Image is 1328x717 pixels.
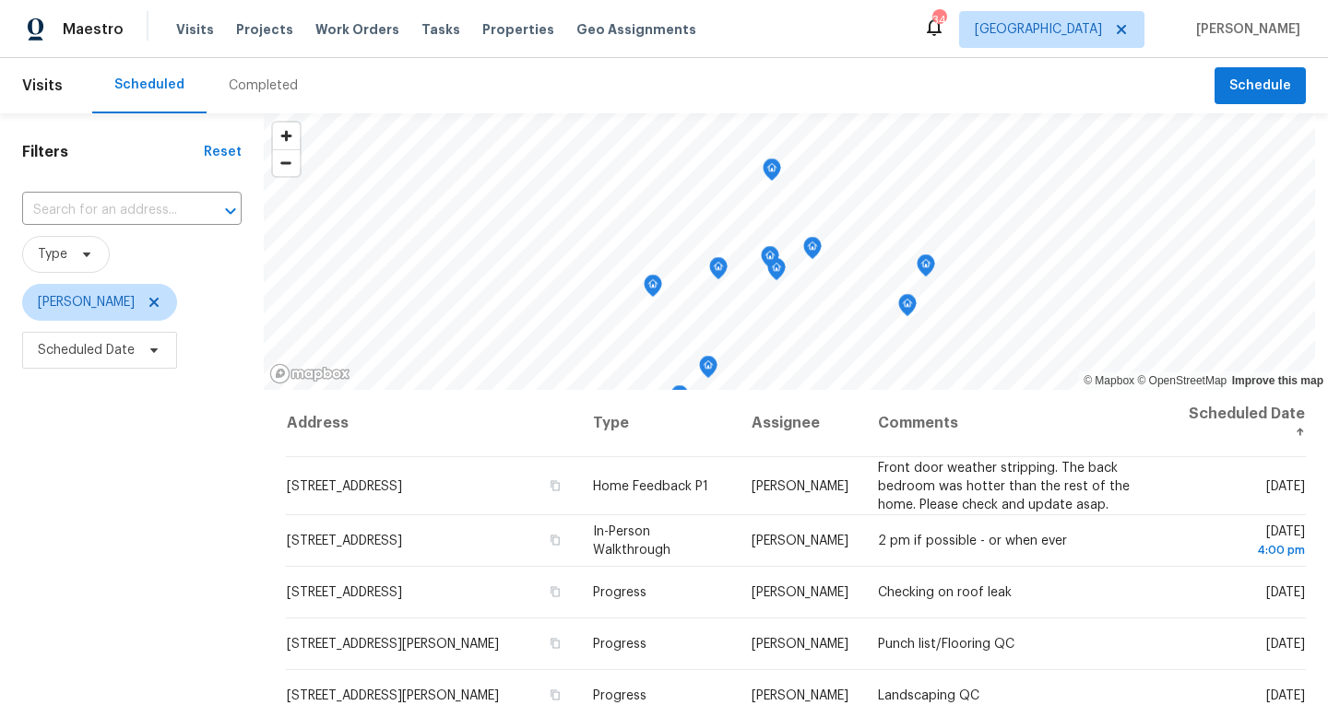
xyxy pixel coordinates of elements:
button: Schedule [1215,67,1306,105]
canvas: Map [264,113,1315,390]
a: OpenStreetMap [1137,374,1227,387]
span: [PERSON_NAME] [752,479,848,492]
div: Map marker [699,356,717,384]
span: Scheduled Date [38,341,135,359]
div: Map marker [761,246,779,275]
th: Assignee [737,390,863,457]
th: Address [286,390,578,457]
span: Tasks [421,23,460,36]
button: Zoom in [273,123,300,149]
span: 2 pm if possible - or when ever [878,535,1067,547]
a: Mapbox [1084,374,1134,387]
span: Zoom out [273,150,300,176]
th: Comments [863,390,1169,457]
div: Map marker [763,159,781,187]
input: Search for an address... [22,196,190,225]
span: [PERSON_NAME] [1189,20,1300,39]
h1: Filters [22,143,204,161]
span: Home Feedback P1 [593,479,708,492]
span: Landscaping QC [878,689,979,702]
span: [STREET_ADDRESS][PERSON_NAME] [287,689,499,702]
span: [DATE] [1266,479,1305,492]
span: Visits [22,65,63,106]
span: [PERSON_NAME] [752,689,848,702]
th: Scheduled Date ↑ [1169,390,1306,457]
span: Checking on roof leak [878,586,1012,599]
span: [STREET_ADDRESS][PERSON_NAME] [287,638,499,651]
div: Reset [204,143,242,161]
span: Work Orders [315,20,399,39]
button: Zoom out [273,149,300,176]
span: Type [38,245,67,264]
span: [PERSON_NAME] [752,586,848,599]
div: 34 [932,11,945,29]
span: Maestro [63,20,124,39]
button: Copy Address [547,532,563,548]
span: [PERSON_NAME] [752,638,848,651]
span: Front door weather stripping. The back bedroom was hotter than the rest of the home. Please check... [878,461,1130,511]
span: [DATE] [1266,638,1305,651]
th: Type [578,390,737,457]
a: Improve this map [1232,374,1323,387]
span: [PERSON_NAME] [38,293,135,311]
div: Completed [229,76,298,95]
span: Projects [236,20,293,39]
span: Progress [593,586,646,599]
span: Progress [593,638,646,651]
span: Visits [176,20,214,39]
span: In-Person Walkthrough [593,525,670,557]
button: Open [218,198,243,224]
div: Map marker [803,237,822,265]
button: Copy Address [547,583,563,600]
button: Copy Address [547,476,563,493]
span: [GEOGRAPHIC_DATA] [975,20,1102,39]
span: Geo Assignments [576,20,696,39]
span: Properties [482,20,554,39]
div: Map marker [709,257,728,286]
span: [STREET_ADDRESS] [287,479,402,492]
span: [STREET_ADDRESS] [287,535,402,547]
span: Schedule [1229,75,1291,98]
div: 4:00 pm [1184,541,1305,559]
button: Copy Address [547,687,563,703]
button: Copy Address [547,635,563,652]
span: [DATE] [1266,586,1305,599]
div: Map marker [767,258,786,287]
span: [STREET_ADDRESS] [287,586,402,599]
a: Mapbox homepage [269,363,350,384]
div: Map marker [917,254,935,283]
div: Scheduled [114,76,184,94]
div: Map marker [644,275,662,303]
div: Map marker [670,385,689,414]
span: Progress [593,689,646,702]
span: [DATE] [1184,525,1305,559]
span: Punch list/Flooring QC [878,638,1014,651]
div: Map marker [898,294,917,323]
span: [PERSON_NAME] [752,535,848,547]
span: [DATE] [1266,689,1305,702]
